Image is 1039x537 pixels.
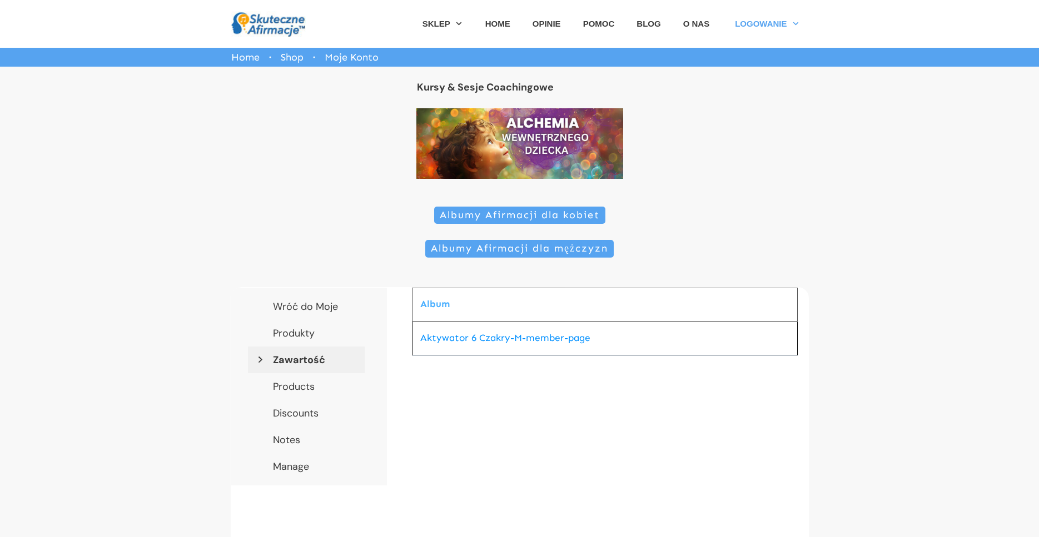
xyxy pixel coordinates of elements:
a: Album [420,298,450,310]
a: O NAS [683,16,710,32]
a: Notes [248,426,365,453]
a: OPINIE [533,16,561,32]
a: Discounts [248,400,365,426]
span: Home [231,51,260,63]
a: Albumy Afirmacji dla mężczyzn [425,240,614,258]
a: Aktywator 6 Czakry-M-member-page [420,332,590,344]
a: Shop [281,48,304,66]
a: SKLEP [422,16,463,32]
a: Zawartość [248,347,365,373]
span: LOGOWANIE [735,16,787,32]
a: LOGOWANIE [735,16,799,32]
a: Albumy Afirmacji dla kobiet [434,207,605,224]
a: HOME [485,16,510,32]
a: Kursy & Sesje Coachingowe [417,81,554,94]
a: Home [231,48,260,66]
a: Wróć do Moje Produkty [248,293,365,347]
span: Albumy Afirmacji dla mężczyzn [431,243,608,255]
a: BLOG [637,16,660,32]
a: Manage [248,453,365,480]
span: Moje Konto [325,48,379,66]
a: Products [248,373,365,400]
img: ALCHEMIA Wewnetrznego Dziecka (1170 x 400 px) [416,108,623,179]
span: Shop [281,51,304,63]
a: POMOC [583,16,615,32]
span: Albumy Afirmacji dla kobiet [440,209,600,222]
span: SKLEP [422,16,450,32]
